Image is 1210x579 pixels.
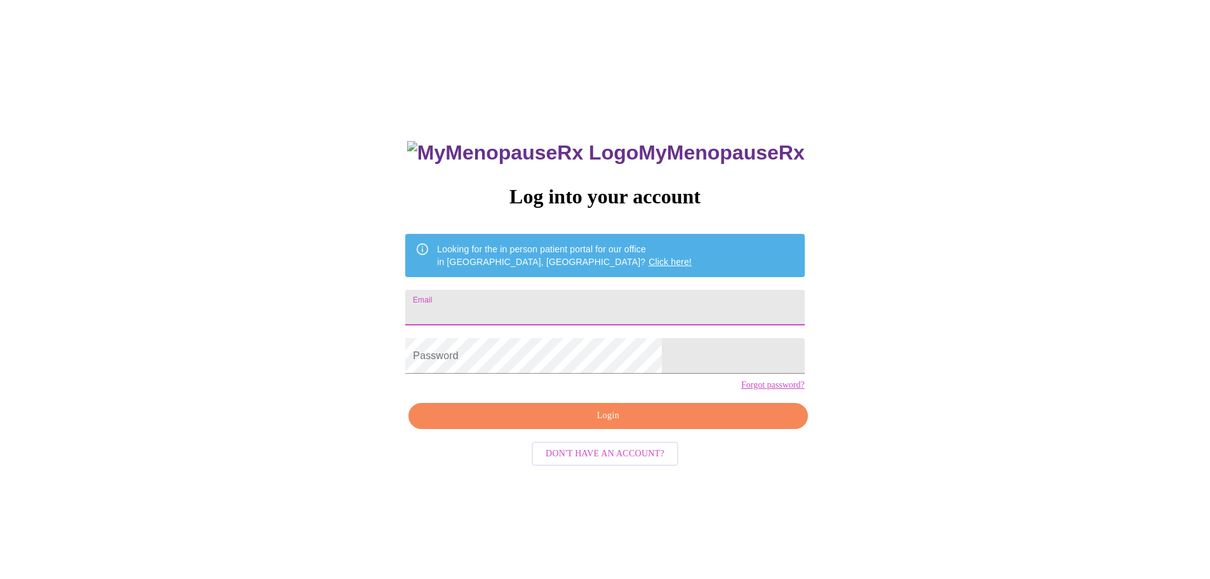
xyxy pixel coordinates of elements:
h3: Log into your account [405,185,804,208]
span: Login [423,408,793,424]
a: Click here! [649,257,692,267]
a: Forgot password? [741,380,805,390]
h3: MyMenopauseRx [407,141,805,165]
a: Don't have an account? [528,447,682,458]
div: Looking for the in person patient portal for our office in [GEOGRAPHIC_DATA], [GEOGRAPHIC_DATA]? [437,238,692,273]
button: Don't have an account? [532,442,678,467]
button: Login [408,403,807,429]
span: Don't have an account? [546,446,664,462]
img: MyMenopauseRx Logo [407,141,638,165]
